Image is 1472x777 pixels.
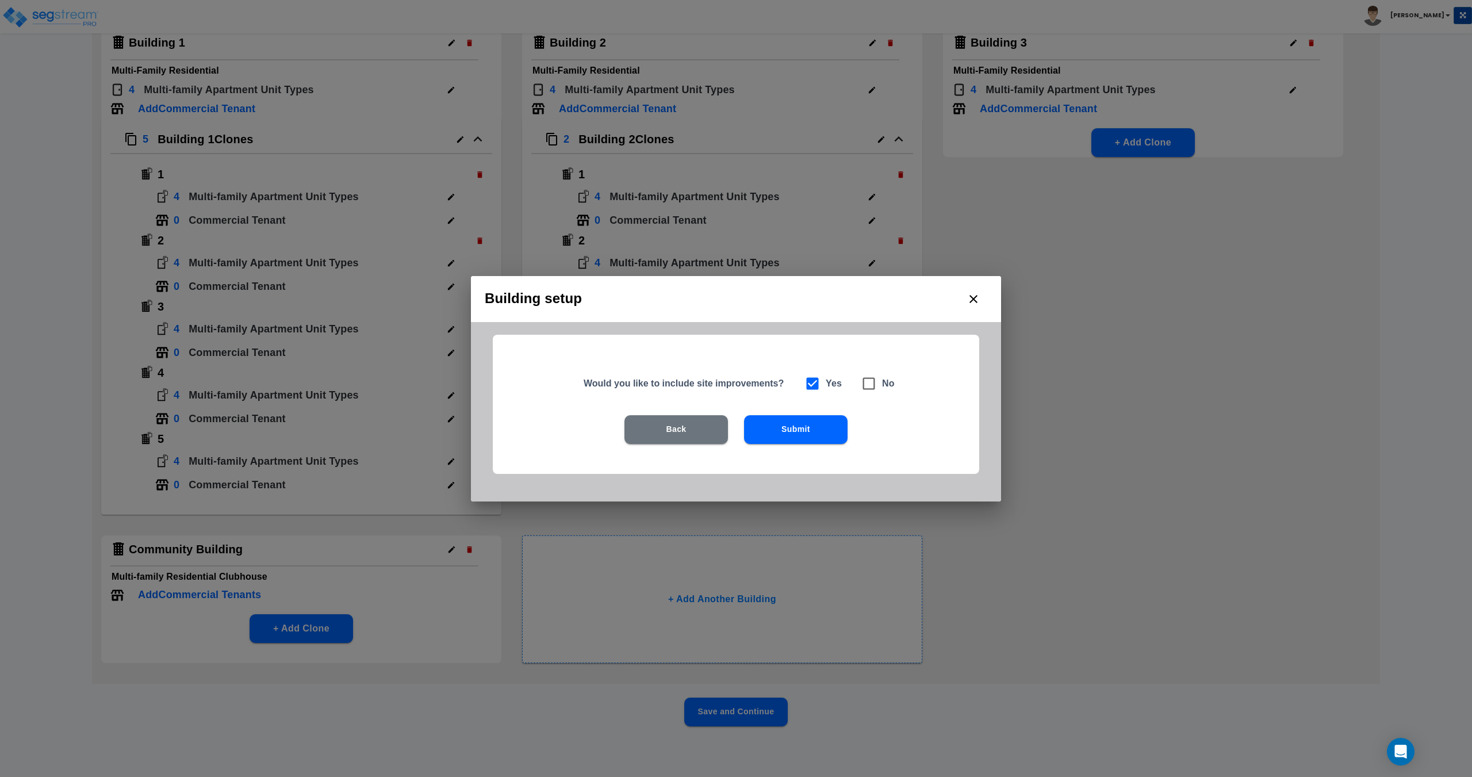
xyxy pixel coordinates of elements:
[744,415,848,444] button: Submit
[584,377,790,389] h5: Would you like to include site improvements?
[471,276,1001,322] h2: Building setup
[960,285,987,313] button: close
[826,376,842,392] h6: Yes
[882,376,895,392] h6: No
[624,415,728,444] button: Back
[1387,738,1414,765] div: Open Intercom Messenger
